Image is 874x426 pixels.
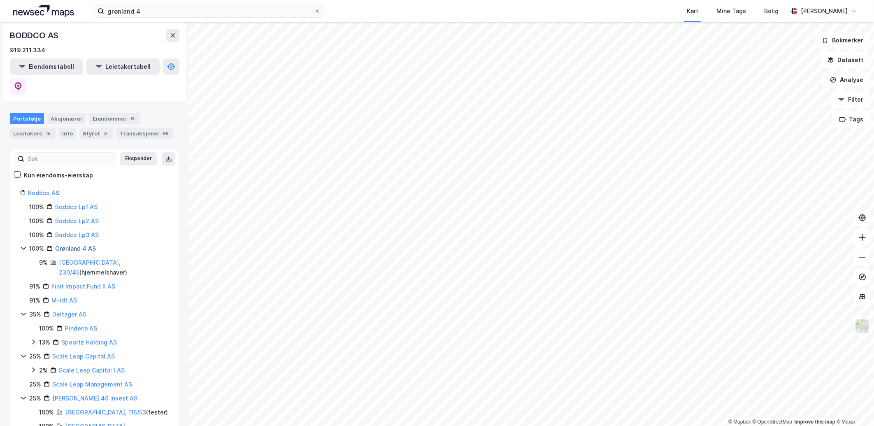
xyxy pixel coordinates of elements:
div: 88 [161,129,170,137]
div: BODDCO AS [10,29,60,42]
img: logo.a4113a55bc3d86da70a041830d287a7e.svg [13,5,74,17]
div: 919 211 334 [10,45,45,55]
div: 25% [29,352,41,361]
a: Boddco Lp2 AS [55,217,99,224]
a: Boddco AS [28,189,59,196]
div: ( fester ) [65,407,168,417]
div: Aksjonærer [47,113,86,124]
img: Z [855,319,870,334]
a: Mapbox [728,419,751,425]
a: M-idt AS [51,297,77,304]
input: Søk [24,153,114,165]
button: Leietakertabell [86,58,160,75]
a: Improve this map [795,419,835,425]
div: 100% [29,202,44,212]
div: 25% [29,379,41,389]
div: 9 [128,114,137,123]
div: 15 [44,129,52,137]
a: Scale Leap Capital AS [52,353,115,360]
a: Grønland 4 AS [55,245,96,252]
div: Kart [687,6,698,16]
button: Bokmerker [815,32,871,49]
a: Scale Leap Management AS [52,381,132,388]
div: Bolig [764,6,779,16]
a: [PERSON_NAME] 46 Invest AS [52,395,137,402]
input: Søk på adresse, matrikkel, gårdeiere, leietakere eller personer [104,5,314,17]
div: 9% [39,258,48,268]
div: Leietakere [10,128,56,139]
div: Mine Tags [716,6,746,16]
a: Boddco Lp1 AS [55,203,98,210]
div: Transaksjoner [116,128,174,139]
div: 100% [39,324,54,333]
div: Portefølje [10,113,44,124]
button: Filter [831,91,871,108]
div: 13% [39,338,50,347]
div: 91% [29,282,40,291]
a: Boddco Lp3 AS [55,231,99,238]
div: Styret [79,128,113,139]
a: Spoortz Holding AS [61,339,117,346]
div: Eiendommer [89,113,140,124]
div: Kun eiendoms-eierskap [24,170,93,180]
div: Info [59,128,76,139]
div: Kontrollprogram for chat [833,386,874,426]
a: OpenStreetMap [753,419,793,425]
iframe: Chat Widget [833,386,874,426]
a: Pindena AS [65,325,97,332]
div: 25% [29,393,41,403]
div: ( hjemmelshaver ) [59,258,169,277]
a: Deltager AS [52,311,86,318]
button: Ekspander [120,152,157,165]
a: [GEOGRAPHIC_DATA], 116/53 [65,409,146,416]
a: [GEOGRAPHIC_DATA], 230/45 [59,259,121,276]
div: 35% [29,310,41,319]
button: Tags [832,111,871,128]
a: Scale Leap Capital I AS [59,367,125,374]
div: 100% [29,216,44,226]
div: [PERSON_NAME] [801,6,848,16]
div: 3 [102,129,110,137]
div: 2% [39,365,48,375]
div: 91% [29,296,40,305]
button: Eiendomstabell [10,58,83,75]
button: Datasett [821,52,871,68]
a: Finit Impact Fund II AS [51,283,115,290]
div: 100% [29,244,44,254]
div: 100% [29,230,44,240]
div: 100% [39,407,54,417]
button: Analyse [823,72,871,88]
